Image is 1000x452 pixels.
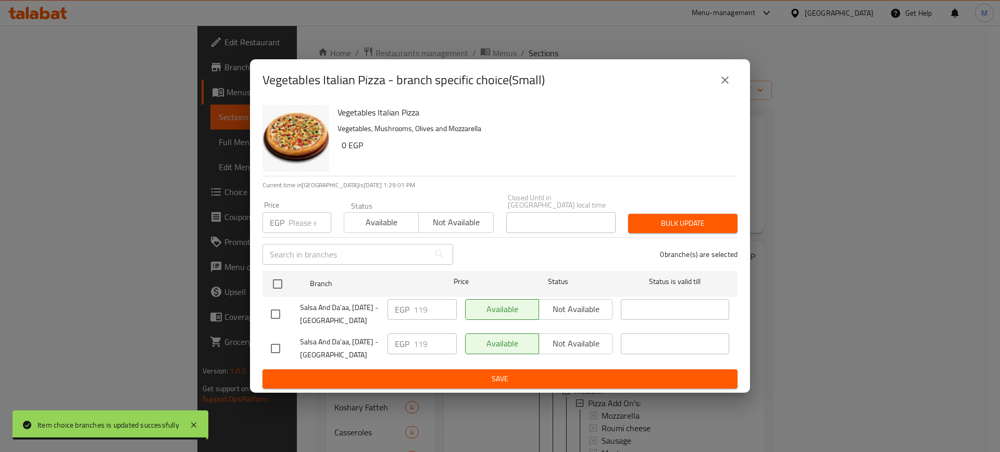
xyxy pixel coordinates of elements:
p: Current time in [GEOGRAPHIC_DATA] is [DATE] 1:29:01 PM [262,180,737,190]
span: Bulk update [636,217,729,230]
h2: Vegetables Italian Pizza - branch specific choice(Small) [262,72,545,88]
span: Not available [423,215,489,230]
button: close [712,68,737,93]
p: 0 branche(s) are selected [660,249,737,260]
input: Please enter price [414,299,457,320]
h6: Vegetables Italian Pizza [337,105,729,120]
img: Vegetables Italian Pizza [262,105,329,172]
p: EGP [395,303,409,316]
input: Please enter price [289,212,331,233]
span: Status [504,275,612,288]
span: Salsa And Da'aa, [DATE] - [GEOGRAPHIC_DATA] [300,301,379,327]
h6: 0 EGP [342,138,729,152]
p: EGP [270,216,284,229]
div: Item choice branches is updated successfully [37,419,179,431]
span: Branch [310,277,418,290]
button: Not available [418,212,493,233]
p: EGP [395,338,409,350]
span: Status is valid till [621,275,729,288]
span: Price [427,275,496,288]
input: Search in branches [262,244,429,265]
button: Available [344,212,419,233]
input: Please enter price [414,333,457,354]
button: Save [262,369,737,389]
button: Bulk update [628,214,737,233]
span: Salsa And Da'aa, [DATE] - [GEOGRAPHIC_DATA] [300,335,379,361]
span: Available [348,215,415,230]
span: Save [271,372,729,385]
p: Vegetables, Mushrooms, Olives and Mozzarella [337,122,729,135]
